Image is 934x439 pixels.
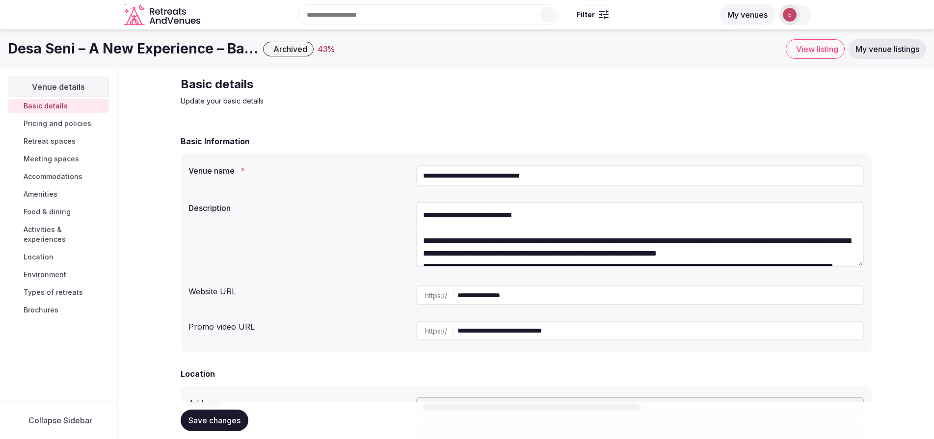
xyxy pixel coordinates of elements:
[28,415,92,425] span: Collapse Sidebar
[577,10,595,20] span: Filter
[124,4,202,26] a: Visit the homepage
[24,252,53,262] span: Location
[855,44,919,54] span: My venue listings
[24,119,91,129] span: Pricing and policies
[720,4,775,26] button: My venues
[570,5,615,24] button: Filter
[8,303,109,317] a: Brochures
[32,81,85,93] span: Venue details
[181,96,510,106] p: Update your basic details
[181,77,510,92] h2: Basic details
[181,368,215,380] h2: Location
[24,225,105,244] span: Activities & experiences
[188,204,408,212] label: Description
[181,135,250,147] h2: Basic Information
[24,189,57,199] span: Amenities
[188,317,408,333] div: Promo video URL
[783,8,797,22] img: events-6379
[318,43,335,55] button: 43%
[188,415,240,425] span: Save changes
[8,117,109,130] a: Pricing and policies
[8,223,109,246] a: Activities & experiences
[24,101,68,111] span: Basic details
[8,134,109,148] a: Retreat spaces
[24,287,83,297] span: Types of retreats
[24,172,82,181] span: Accommodations
[8,39,259,58] h1: Desa Seni – A New Experience – Baturiti
[273,44,307,54] span: Archived
[8,99,109,113] a: Basic details
[124,4,202,26] svg: Retreats and Venues company logo
[849,39,926,59] a: My venue listings
[8,268,109,282] a: Environment
[786,39,845,59] a: View listing
[318,43,335,55] div: 43 %
[188,282,408,297] div: Website URL
[24,154,79,164] span: Meeting spaces
[181,410,248,431] button: Save changes
[24,207,71,217] span: Food & dining
[8,152,109,166] a: Meeting spaces
[24,270,66,280] span: Environment
[8,410,109,431] button: Collapse Sidebar
[796,44,838,54] span: View listing
[8,205,109,219] a: Food & dining
[8,250,109,264] a: Location
[8,187,109,201] a: Amenities
[8,285,109,299] a: Types of retreats
[24,305,58,315] span: Brochures
[8,170,109,183] a: Accommodations
[188,393,408,409] div: Address
[263,42,314,56] button: Archived
[720,10,775,20] a: My venues
[188,167,408,175] label: Venue name
[24,136,76,146] span: Retreat spaces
